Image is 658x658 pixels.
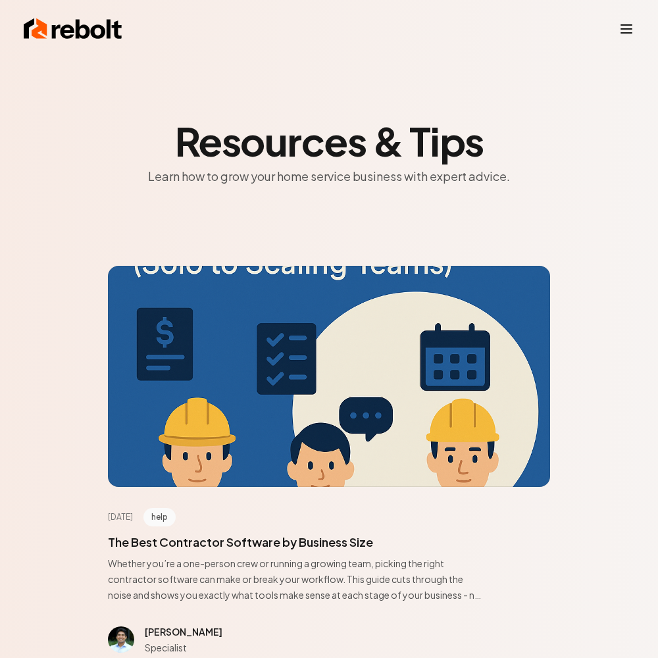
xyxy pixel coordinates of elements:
time: [DATE] [108,512,133,522]
h2: Resources & Tips [108,121,550,161]
button: Toggle mobile menu [619,21,634,37]
img: Rebolt Logo [24,16,122,42]
a: The Best Contractor Software by Business Size [108,534,373,549]
span: [PERSON_NAME] [145,626,222,638]
p: Learn how to grow your home service business with expert advice. [108,166,550,187]
span: help [143,508,176,526]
